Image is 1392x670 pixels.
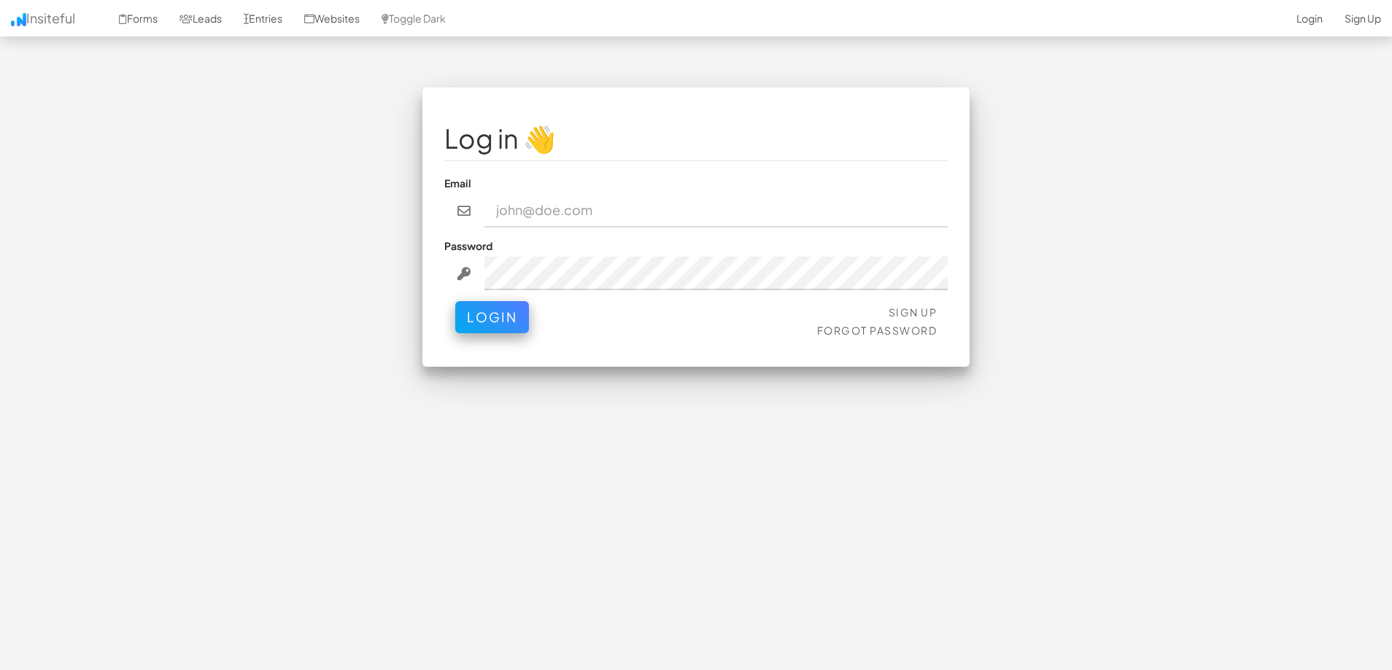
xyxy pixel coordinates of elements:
[889,305,937,319] a: Sign Up
[444,124,948,153] h1: Log in 👋
[484,194,948,227] input: john@doe.com
[11,13,26,26] img: icon.png
[444,176,471,190] label: Email
[455,301,529,333] button: Login
[444,238,492,253] label: Password
[817,324,937,337] a: Forgot Password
